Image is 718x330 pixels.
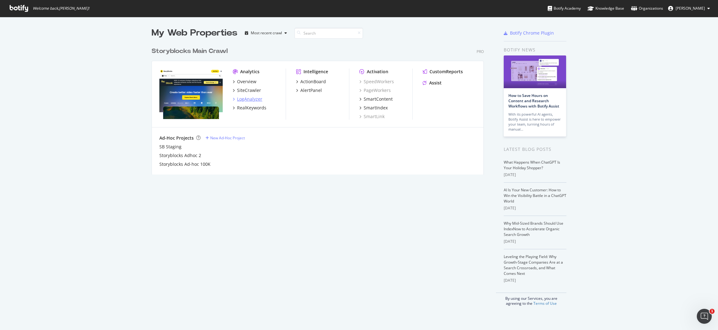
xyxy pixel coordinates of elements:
[504,254,563,276] a: Leveling the Playing Field: Why Growth-Stage Companies Are at a Search Crossroads, and What Comes...
[159,152,201,159] a: Storyblocks Adhoc 2
[504,239,566,244] div: [DATE]
[159,144,182,150] a: SB Staging
[510,30,554,36] div: Botify Chrome Plugin
[504,278,566,283] div: [DATE]
[504,205,566,211] div: [DATE]
[294,28,363,39] input: Search
[159,135,194,141] div: Ad-Hoc Projects
[303,69,328,75] div: Intelligence
[676,6,705,11] span: Chris LeCompte
[504,221,563,237] a: Why Mid-Sized Brands Should Use IndexNow to Accelerate Organic Search Growth
[237,87,261,93] div: SiteCrawler
[477,49,484,54] div: Pro
[242,28,289,38] button: Most recent crawl
[233,87,261,93] a: SiteCrawler
[237,96,262,102] div: LogAnalyzer
[663,3,715,13] button: [PERSON_NAME]
[33,6,89,11] span: Welcome back, [PERSON_NAME] !
[206,135,245,141] a: New Ad-Hoc Project
[504,160,560,170] a: What Happens When ChatGPT Is Your Holiday Shopper?
[152,27,237,39] div: My Web Properties
[710,309,715,314] span: 1
[364,96,393,102] div: SmartContent
[423,80,442,86] a: Assist
[533,301,557,306] a: Terms of Use
[237,79,256,85] div: Overview
[508,112,561,132] div: With its powerful AI agents, Botify Assist is here to empower your team, turning hours of manual…
[504,30,554,36] a: Botify Chrome Plugin
[152,47,228,56] div: Storyblocks Main Crawl
[296,79,326,85] a: ActionBoard
[504,172,566,178] div: [DATE]
[359,96,393,102] a: SmartContent
[210,135,245,141] div: New Ad-Hoc Project
[548,5,581,12] div: Botify Academy
[429,69,463,75] div: CustomReports
[423,69,463,75] a: CustomReports
[233,96,262,102] a: LogAnalyzer
[240,69,260,75] div: Analytics
[251,31,282,35] div: Most recent crawl
[159,69,223,119] img: storyblocks.com
[152,47,230,56] a: Storyblocks Main Crawl
[697,309,712,324] iframe: Intercom live chat
[296,87,322,93] a: AlertPanel
[152,39,489,175] div: grid
[159,161,211,167] a: Storyblocks Ad-hoc 100K
[504,146,566,153] div: Latest Blog Posts
[504,187,566,204] a: AI Is Your New Customer: How to Win the Visibility Battle in a ChatGPT World
[300,79,326,85] div: ActionBoard
[429,80,442,86] div: Assist
[364,105,388,111] div: SmartIndex
[300,87,322,93] div: AlertPanel
[508,93,559,109] a: How to Save Hours on Content and Research Workflows with Botify Assist
[367,69,388,75] div: Activation
[496,293,566,306] div: By using our Services, you are agreeing to the
[233,79,256,85] a: Overview
[237,105,266,111] div: RealKeywords
[359,79,394,85] a: SpeedWorkers
[631,5,663,12] div: Organizations
[504,46,566,53] div: Botify news
[359,87,391,93] a: PageWorkers
[504,55,566,88] img: How to Save Hours on Content and Research Workflows with Botify Assist
[359,105,388,111] a: SmartIndex
[233,105,266,111] a: RealKeywords
[588,5,624,12] div: Knowledge Base
[359,113,385,120] a: SmartLink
